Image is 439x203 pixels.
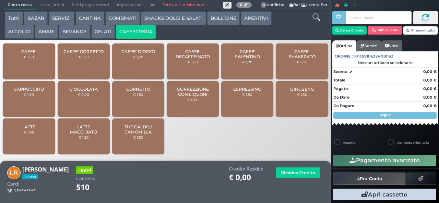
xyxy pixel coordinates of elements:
[423,78,437,83] strong: 0,00 €
[356,40,381,51] a: Servizi
[36,0,68,10] span: Ultimi ordini
[241,11,271,25] button: APERITIVI
[380,113,391,117] strong: Segue
[423,103,437,108] strong: 0,00 €
[333,173,406,185] button: Pre-Conto
[381,40,402,51] a: Note
[333,69,347,75] strong: Sconto
[332,40,356,51] a: Ordine
[75,11,104,25] button: CANTINA
[227,49,268,59] span: CAFFE' SALENTINO
[49,11,74,25] button: SERVIZI
[59,25,90,39] button: BEVANDE
[173,49,213,59] span: CAFFE' DECAFFEINATO
[333,78,345,83] strong: Totale
[423,95,437,100] strong: 0,00 €
[7,166,21,180] img: LUCIANA RAFFO
[68,0,113,10] span: Ritiri programmati
[242,92,252,97] small: € 1,50
[35,25,58,39] button: AMARI
[403,26,438,35] button: Rimuovi tutto
[158,0,208,10] a: Torna alla dashboard
[24,55,34,59] small: € 1,20
[240,2,242,7] b: 0
[113,0,146,10] span: Impostazioni
[332,60,438,65] div: Nessun articolo selezionato
[76,176,95,181] h4: Camera:
[335,53,353,59] span: Ordine :
[79,135,89,139] small: € 1,50
[5,11,23,25] button: Tutti
[368,26,402,35] button: Rim. Cliente
[105,11,140,25] button: COMBINATI
[118,124,159,135] span: THE CALDO / CAMOMILLA
[141,11,206,25] button: SNACKS DOLCI E SALATI
[233,87,261,92] span: ESPRESSINO
[7,181,19,187] h4: Card:
[276,167,320,178] button: Ricarica Credito
[22,124,35,129] span: LATTE
[242,60,252,64] small: € 1,20
[24,130,34,134] small: € 1,00
[126,87,150,92] span: CORNETTO
[79,55,89,59] small: € 1,50
[282,49,322,59] span: CAFFE' SHAKERATO
[4,0,36,10] span: Punto cassa
[297,92,307,97] small: € 1,50
[187,98,199,102] small: € 0,60
[343,140,356,145] label: Asporto
[261,2,267,8] span: 0
[133,135,143,139] small: € 1,50
[133,55,143,59] small: € 1,20
[333,86,348,91] strong: Pagato
[78,92,89,97] small: € 2,00
[354,53,393,59] span: 101359106324081162
[24,11,48,25] button: BAZAR
[21,49,37,54] span: CAFFE'
[22,174,38,179] span: In casa
[116,25,156,39] button: CAFFETTERIA
[69,87,98,92] span: CIOCCOLATA
[332,26,367,35] button: Cerca Cliente
[423,69,437,74] strong: 0,00 €
[188,60,198,64] small: € 1,20
[333,189,436,200] button: Apri cassetto
[229,173,265,182] h1: € 0,00
[173,87,213,97] span: CORREZZIONE CON LIQUORI
[76,166,93,174] h3: Hotel
[76,183,109,192] h1: 510
[14,87,44,92] span: CAPPUCCINO
[24,92,34,97] small: € 1,50
[121,49,155,54] span: CAFFE' D'ORZO
[290,87,314,92] span: GINGSENG
[397,140,429,145] label: Comanda prioritaria
[5,25,34,39] button: ALCOLICI
[346,11,411,24] input: Codice Cliente
[333,155,436,166] button: Pagamento avanzato
[63,49,104,54] span: CAFFE' CORRETTO
[333,95,349,100] strong: Da Dare
[229,166,265,172] h4: Credito Residuo:
[133,92,143,97] small: € 1,50
[423,86,437,91] strong: 0,00 €
[333,103,354,108] strong: Da Pagare
[91,25,115,39] button: GELATI
[63,124,104,135] span: LATTE MACCHIATO
[297,60,308,64] small: € 2,50
[22,165,69,173] b: [PERSON_NAME]
[207,11,240,25] button: BOLLICINE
